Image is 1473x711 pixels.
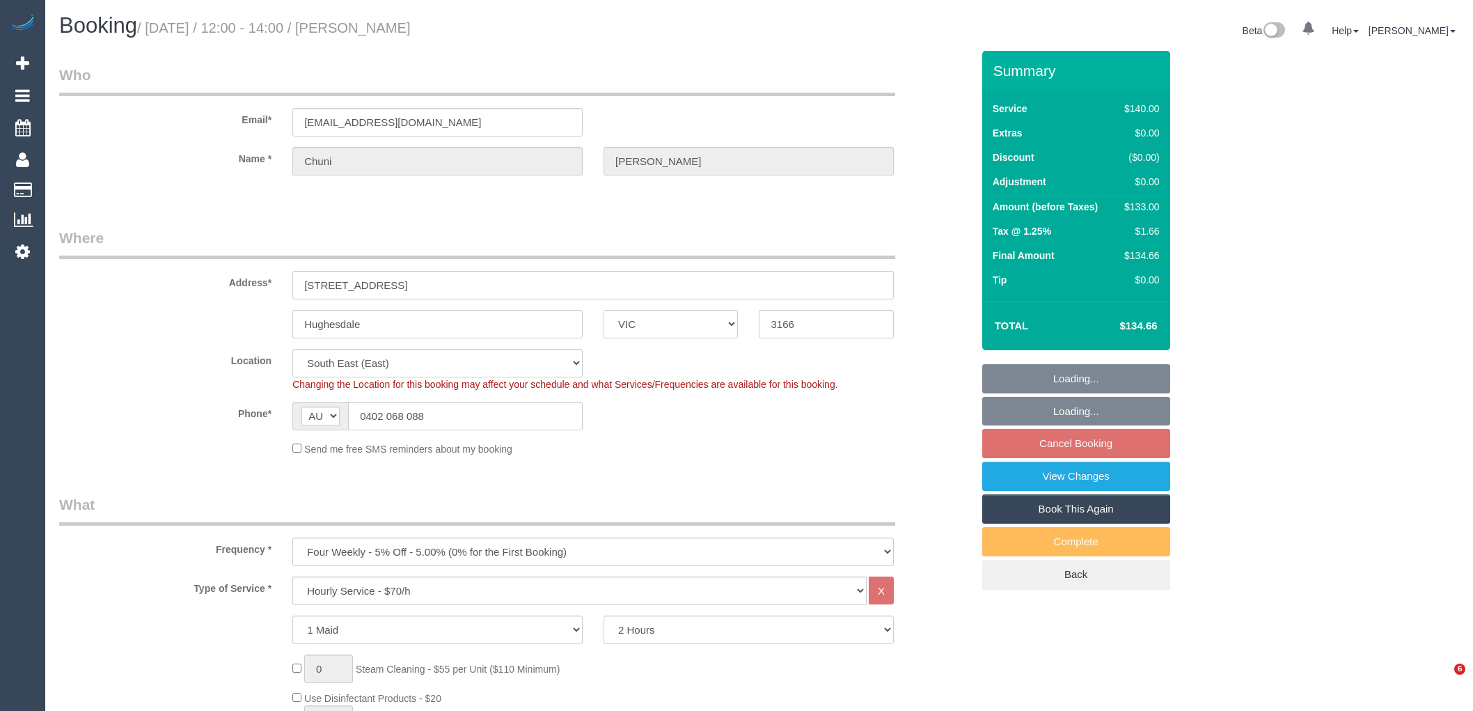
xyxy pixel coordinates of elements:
div: $0.00 [1119,126,1159,140]
label: Service [993,102,1027,116]
label: Frequency * [49,538,282,556]
label: Type of Service * [49,577,282,595]
label: Name * [49,147,282,166]
div: $0.00 [1119,175,1159,189]
a: Help [1332,25,1359,36]
div: $1.66 [1119,224,1159,238]
h3: Summary [993,63,1163,79]
input: Last Name* [604,147,894,175]
label: Email* [49,108,282,127]
div: $133.00 [1119,200,1159,214]
span: Booking [59,13,137,38]
input: First Name* [292,147,583,175]
label: Tax @ 1.25% [993,224,1051,238]
label: Amount (before Taxes) [993,200,1098,214]
a: Back [982,560,1170,589]
a: Book This Again [982,494,1170,524]
div: $140.00 [1119,102,1159,116]
div: ($0.00) [1119,150,1159,164]
span: Use Disinfectant Products - $20 [304,693,441,704]
label: Address* [49,271,282,290]
a: [PERSON_NAME] [1369,25,1456,36]
strong: Total [995,320,1029,331]
label: Discount [993,150,1034,164]
label: Adjustment [993,175,1046,189]
legend: Where [59,228,895,259]
span: 6 [1454,664,1465,675]
input: Phone* [348,402,583,430]
span: Send me free SMS reminders about my booking [304,444,512,455]
input: Email* [292,108,583,136]
span: Steam Cleaning - $55 per Unit ($110 Minimum) [356,664,560,675]
input: Post Code* [759,310,893,338]
img: New interface [1262,22,1285,40]
iframe: Intercom live chat [1426,664,1459,697]
legend: What [59,494,895,526]
label: Location [49,349,282,368]
a: Beta [1243,25,1286,36]
label: Tip [993,273,1007,287]
legend: Who [59,65,895,96]
div: $134.66 [1119,249,1159,263]
label: Final Amount [993,249,1055,263]
img: Automaid Logo [8,14,36,33]
label: Extras [993,126,1023,140]
h4: $134.66 [1078,320,1157,332]
small: / [DATE] / 12:00 - 14:00 / [PERSON_NAME] [137,20,411,36]
div: $0.00 [1119,273,1159,287]
span: Changing the Location for this booking may affect your schedule and what Services/Frequencies are... [292,379,837,390]
input: Suburb* [292,310,583,338]
label: Phone* [49,402,282,421]
a: View Changes [982,462,1170,491]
